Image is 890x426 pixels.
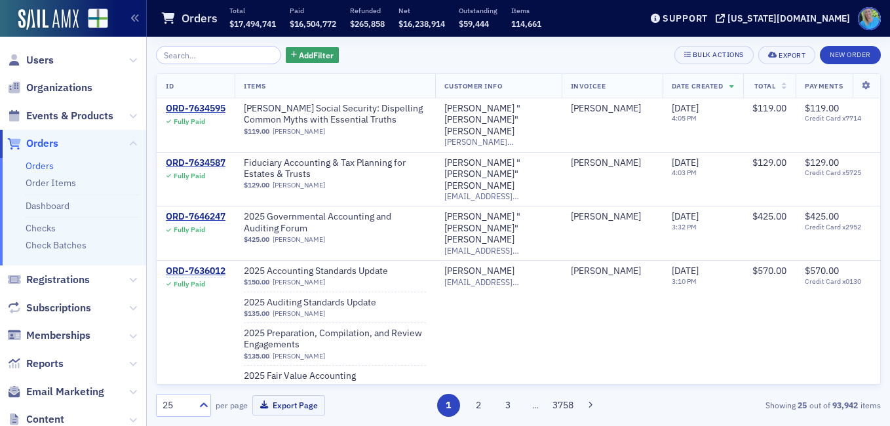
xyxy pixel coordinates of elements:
[244,127,269,136] span: $119.00
[244,352,269,360] span: $135.00
[672,157,699,168] span: [DATE]
[444,157,552,192] a: [PERSON_NAME] "[PERSON_NAME]" [PERSON_NAME]
[79,9,108,31] a: View Homepage
[820,48,881,60] a: New Order
[716,14,855,23] button: [US_STATE][DOMAIN_NAME]
[752,157,786,168] span: $129.00
[26,385,104,399] span: Email Marketing
[166,211,225,223] a: ORD-7646247
[552,394,575,417] button: 3758
[805,157,839,168] span: $129.00
[805,168,871,177] span: Credit Card x5725
[244,181,269,189] span: $129.00
[7,273,90,287] a: Registrations
[166,157,225,169] a: ORD-7634587
[444,211,552,246] a: [PERSON_NAME] "[PERSON_NAME]" [PERSON_NAME]
[805,102,839,114] span: $119.00
[244,370,409,382] span: 2025 Fair Value Accounting
[273,352,325,360] a: [PERSON_NAME]
[299,49,334,61] span: Add Filter
[820,46,881,64] button: New Order
[727,12,850,24] div: [US_STATE][DOMAIN_NAME]
[752,265,786,277] span: $570.00
[244,309,269,318] span: $135.00
[252,395,325,416] button: Export Page
[571,211,653,223] span: Bob Hagood
[7,301,91,315] a: Subscriptions
[805,81,843,90] span: Payments
[672,210,699,222] span: [DATE]
[290,18,336,29] span: $16,504,772
[350,6,385,15] p: Refunded
[273,127,325,136] a: [PERSON_NAME]
[571,211,641,223] a: [PERSON_NAME]
[444,246,552,256] span: [EMAIL_ADDRESS][DOMAIN_NAME]
[174,117,205,126] div: Fully Paid
[244,265,409,277] span: 2025 Accounting Standards Update
[244,297,409,309] a: 2025 Auditing Standards Update
[244,157,426,180] a: Fiduciary Accounting & Tax Planning for Estates & Trusts
[273,181,325,189] a: [PERSON_NAME]
[805,265,839,277] span: $570.00
[571,103,653,115] span: Stephen Smith
[26,136,58,151] span: Orders
[26,200,69,212] a: Dashboard
[444,277,552,287] span: [EMAIL_ADDRESS][DOMAIN_NAME]
[758,46,815,64] button: Export
[672,81,723,90] span: Date Created
[244,211,426,234] a: 2025 Governmental Accounting and Auditing Forum
[571,265,653,277] span: Erica Speegle
[156,46,281,64] input: Search…
[26,273,90,287] span: Registrations
[229,6,276,15] p: Total
[26,222,56,234] a: Checks
[444,265,514,277] a: [PERSON_NAME]
[7,328,90,343] a: Memberships
[26,301,91,315] span: Subscriptions
[571,265,641,277] a: [PERSON_NAME]
[752,210,786,222] span: $425.00
[7,385,104,399] a: Email Marketing
[444,137,552,147] span: [PERSON_NAME][EMAIL_ADDRESS][DOMAIN_NAME]
[858,7,881,30] span: Profile
[7,81,92,95] a: Organizations
[444,191,552,201] span: [EMAIL_ADDRESS][DOMAIN_NAME]
[26,357,64,371] span: Reports
[672,265,699,277] span: [DATE]
[7,357,64,371] a: Reports
[444,81,503,90] span: Customer Info
[571,157,641,169] a: [PERSON_NAME]
[273,309,325,318] a: [PERSON_NAME]
[511,6,541,15] p: Items
[511,18,541,29] span: 114,661
[18,9,79,30] img: SailAMX
[7,53,54,68] a: Users
[672,222,697,231] time: 3:32 PM
[830,399,861,411] strong: 93,942
[166,265,225,277] div: ORD-7636012
[796,399,809,411] strong: 25
[26,239,87,251] a: Check Batches
[166,103,225,115] a: ORD-7634595
[805,114,871,123] span: Credit Card x7714
[26,109,113,123] span: Events & Products
[497,394,520,417] button: 3
[444,103,552,138] a: [PERSON_NAME] "[PERSON_NAME]" [PERSON_NAME]
[26,177,76,189] a: Order Items
[7,109,113,123] a: Events & Products
[805,223,871,231] span: Credit Card x2952
[182,10,218,26] h1: Orders
[672,113,697,123] time: 4:05 PM
[174,225,205,234] div: Fully Paid
[273,278,325,286] a: [PERSON_NAME]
